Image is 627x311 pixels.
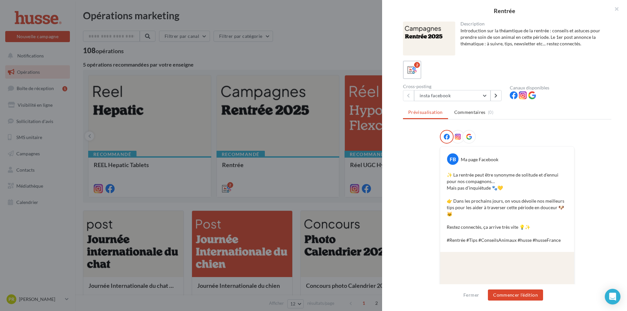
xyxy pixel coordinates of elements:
[605,289,620,304] div: Open Intercom Messenger
[488,289,543,301] button: Commencer l'édition
[510,86,611,90] div: Canaux disponibles
[488,110,493,115] span: (0)
[403,84,505,89] div: Cross-posting
[454,109,486,116] span: Commentaires
[447,153,458,165] div: FB
[461,156,498,163] div: Ma page Facebook
[447,172,568,243] p: ✨ La rentrée peut être synonyme de solitude et d’ennui pour nos compagnons… Mais pas d’inquiétude...
[461,291,482,299] button: Fermer
[460,27,606,47] div: Introduction sur la théamtique de la rentrée : conseils et astuces pour prendre soin de son anima...
[393,8,617,14] div: Rentrée
[414,90,490,101] button: insta facebook
[414,62,420,68] div: 2
[460,22,606,26] div: Description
